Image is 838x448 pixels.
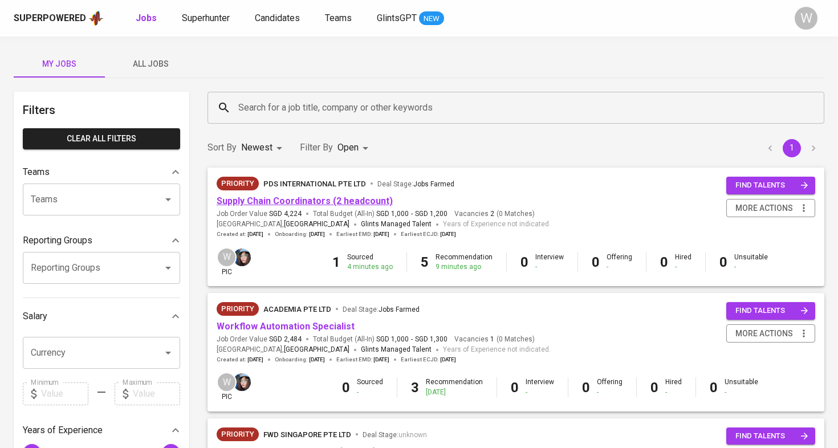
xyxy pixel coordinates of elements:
[217,372,237,402] div: pic
[361,220,432,228] span: Glints Managed Talent
[284,219,349,230] span: [GEOGRAPHIC_DATA]
[136,13,157,23] b: Jobs
[309,230,325,238] span: [DATE]
[233,373,251,391] img: diazagista@glints.com
[275,230,325,238] span: Onboarding :
[363,431,427,439] span: Deal Stage :
[133,382,180,405] input: Value
[520,254,528,270] b: 0
[21,57,98,71] span: My Jobs
[726,427,815,445] button: find talents
[217,321,355,332] a: Workflow Automation Specialist
[241,137,286,158] div: Newest
[377,11,444,26] a: GlintsGPT NEW
[343,306,420,313] span: Deal Stage :
[373,230,389,238] span: [DATE]
[247,230,263,238] span: [DATE]
[436,252,493,272] div: Recommendation
[342,380,350,396] b: 0
[217,372,237,392] div: W
[217,303,259,315] span: Priority
[415,335,448,344] span: SGD 1,300
[526,388,554,397] div: -
[300,141,333,154] p: Filter By
[735,201,793,215] span: more actions
[759,139,824,157] nav: pagination navigation
[269,335,302,344] span: SGD 2,484
[23,305,180,328] div: Salary
[217,429,259,440] span: Priority
[23,165,50,179] p: Teams
[309,356,325,364] span: [DATE]
[650,380,658,396] b: 0
[440,230,456,238] span: [DATE]
[421,254,429,270] b: 5
[275,356,325,364] span: Onboarding :
[726,199,815,218] button: more actions
[376,209,409,219] span: SGD 1,000
[23,229,180,252] div: Reporting Groups
[361,345,432,353] span: Glints Managed Talent
[411,335,413,344] span: -
[241,141,272,154] p: Newest
[726,324,815,343] button: more actions
[443,219,551,230] span: Years of Experience not indicated.
[217,302,259,316] div: New Job received from Demand Team
[217,356,263,364] span: Created at :
[607,252,632,272] div: Offering
[597,377,623,397] div: Offering
[313,209,448,219] span: Total Budget (All-In)
[725,388,758,397] div: -
[489,335,494,344] span: 1
[379,306,420,313] span: Jobs Farmed
[23,101,180,119] h6: Filters
[597,388,623,397] div: -
[263,180,366,188] span: PDS International Pte Ltd
[325,11,354,26] a: Teams
[14,10,104,27] a: Superpoweredapp logo
[284,344,349,356] span: [GEOGRAPHIC_DATA]
[247,356,263,364] span: [DATE]
[313,335,448,344] span: Total Budget (All-In)
[347,262,393,272] div: 4 minutes ago
[217,344,349,356] span: [GEOGRAPHIC_DATA] ,
[443,344,551,356] span: Years of Experience not indicated.
[32,132,171,146] span: Clear All filters
[255,13,300,23] span: Candidates
[719,254,727,270] b: 0
[347,252,393,272] div: Sourced
[41,382,88,405] input: Value
[255,11,302,26] a: Candidates
[23,161,180,184] div: Teams
[217,209,302,219] span: Job Order Value
[413,180,454,188] span: Jobs Farmed
[357,388,383,397] div: -
[734,262,768,272] div: -
[734,252,768,272] div: Unsuitable
[419,13,444,25] span: NEW
[582,380,590,396] b: 0
[182,13,230,23] span: Superhunter
[426,377,483,397] div: Recommendation
[436,262,493,272] div: 9 minutes ago
[675,252,691,272] div: Hired
[269,209,302,219] span: SGD 4,224
[440,356,456,364] span: [DATE]
[23,309,47,323] p: Salary
[675,262,691,272] div: -
[160,260,176,276] button: Open
[23,423,103,437] p: Years of Experience
[665,377,682,397] div: Hired
[160,345,176,361] button: Open
[710,380,718,396] b: 0
[735,304,808,317] span: find talents
[23,128,180,149] button: Clear All filters
[337,142,359,153] span: Open
[182,11,232,26] a: Superhunter
[208,141,237,154] p: Sort By
[14,12,86,25] div: Superpowered
[535,262,564,272] div: -
[735,430,808,443] span: find talents
[411,380,419,396] b: 3
[336,230,389,238] span: Earliest EMD :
